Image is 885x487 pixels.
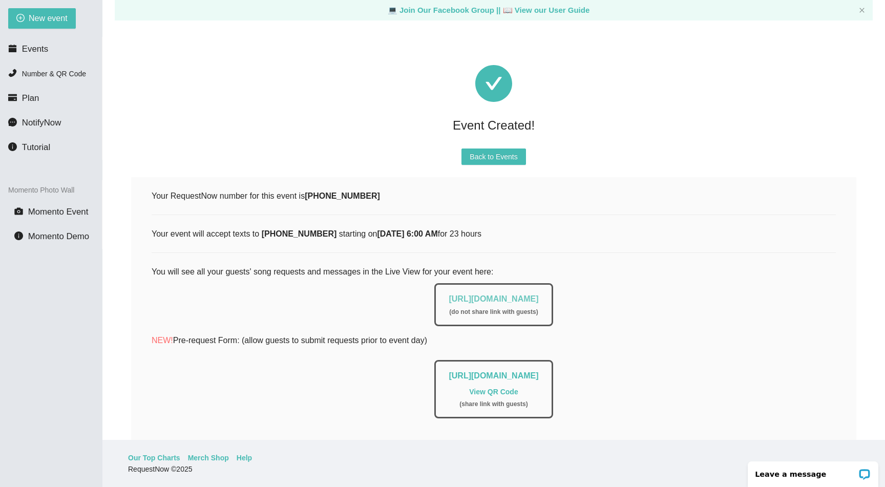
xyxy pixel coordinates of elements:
span: info-circle [8,142,17,151]
span: laptop [503,6,513,14]
span: Number & QR Code [22,70,86,78]
span: close [859,7,865,13]
b: [PHONE_NUMBER] [305,192,380,200]
img: tab_domain_overview_orange.svg [28,59,36,68]
div: Domain Overview [39,60,92,67]
div: ( share link with guests ) [449,399,538,409]
p: Pre-request Form: (allow guests to submit requests prior to event day) [152,334,836,347]
img: tab_keywords_by_traffic_grey.svg [102,59,110,68]
button: close [859,7,865,14]
span: camera [14,207,23,216]
span: Tutorial [22,142,50,152]
span: Back to Events [470,151,517,162]
div: v 4.0.25 [29,16,50,25]
img: website_grey.svg [16,27,25,35]
b: [PHONE_NUMBER] [262,229,337,238]
span: NotifyNow [22,118,61,128]
a: [URL][DOMAIN_NAME] [449,294,538,303]
span: New event [29,12,68,25]
button: Back to Events [461,149,525,165]
div: Your event will accept texts to starting on for 23 hours [152,227,836,240]
span: plus-circle [16,14,25,24]
span: credit-card [8,93,17,102]
span: Momento Demo [28,231,89,241]
span: NEW! [152,336,173,345]
span: check-circle [475,65,512,102]
a: Merch Shop [188,452,229,463]
span: Plan [22,93,39,103]
div: Event Created! [131,114,856,136]
div: RequestNow © 2025 [128,463,857,475]
span: info-circle [14,231,23,240]
div: You will see all your guests' song requests and messages in the Live View for your event here: [152,265,836,431]
span: Events [22,44,48,54]
a: Our Top Charts [128,452,180,463]
span: Momento Event [28,207,89,217]
span: laptop [388,6,397,14]
span: phone [8,69,17,77]
a: laptop Join Our Facebook Group || [388,6,503,14]
iframe: LiveChat chat widget [741,455,885,487]
div: ( do not share link with guests ) [449,307,538,317]
div: Domain: [DOMAIN_NAME] [27,27,113,35]
a: Help [237,452,252,463]
button: plus-circleNew event [8,8,76,29]
span: message [8,118,17,126]
span: calendar [8,44,17,53]
b: [DATE] 6:00 AM [377,229,437,238]
div: Keywords by Traffic [113,60,173,67]
img: logo_orange.svg [16,16,25,25]
a: [URL][DOMAIN_NAME] [449,371,538,380]
a: View QR Code [469,388,518,396]
span: Your RequestNow number for this event is [152,192,380,200]
a: laptop View our User Guide [503,6,590,14]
